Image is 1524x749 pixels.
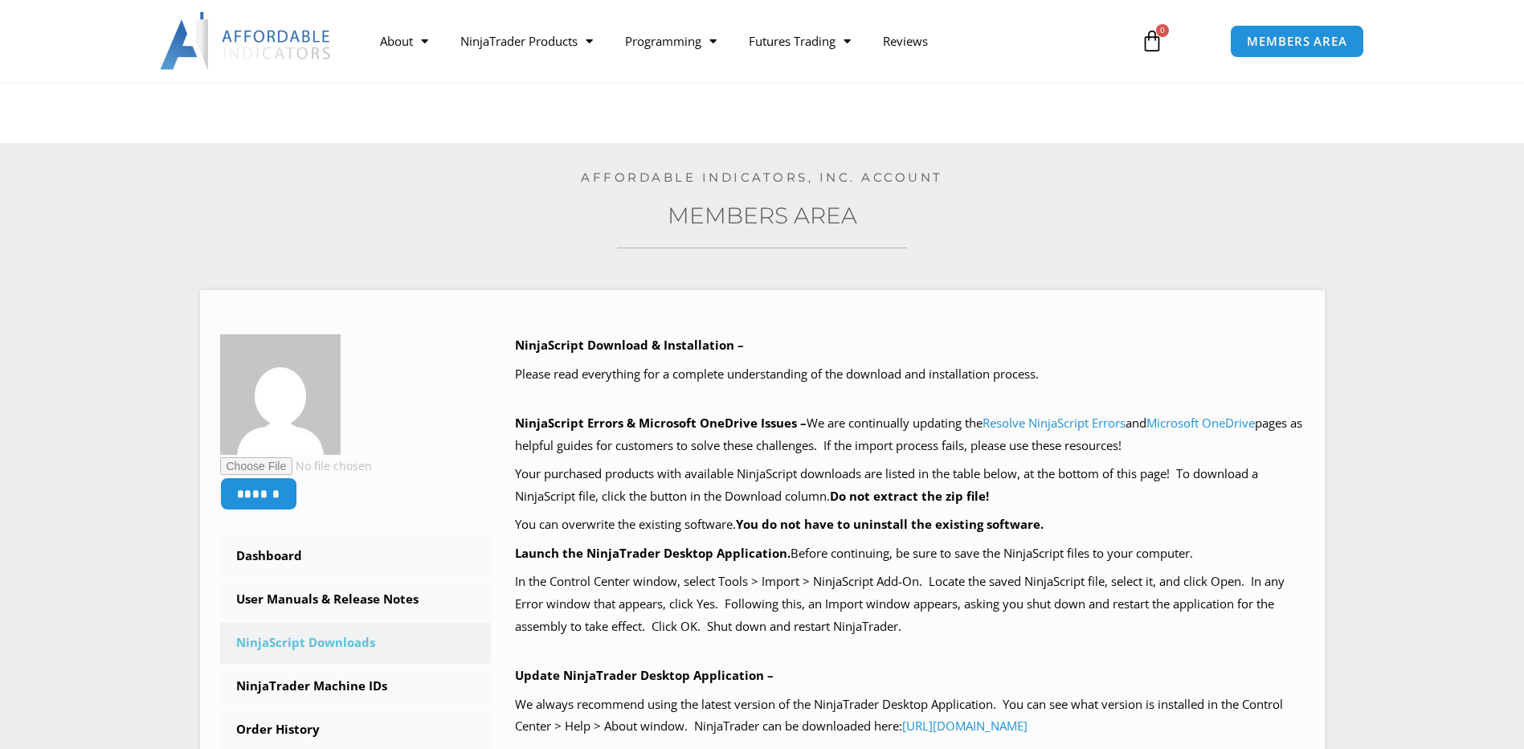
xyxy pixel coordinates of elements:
b: NinjaScript Download & Installation – [515,337,744,353]
p: We always recommend using the latest version of the NinjaTrader Desktop Application. You can see ... [515,694,1305,739]
p: We are continually updating the and pages as helpful guides for customers to solve these challeng... [515,412,1305,457]
a: User Manuals & Release Notes [220,579,492,620]
img: LogoAI | Affordable Indicators – NinjaTrader [160,12,333,70]
a: [URL][DOMAIN_NAME] [902,718,1028,734]
a: Resolve NinjaScript Errors [983,415,1126,431]
a: Futures Trading [733,23,867,59]
a: NinjaTrader Products [444,23,609,59]
nav: Menu [364,23,1122,59]
p: You can overwrite the existing software. [515,514,1305,536]
a: Affordable Indicators, Inc. Account [581,170,943,185]
a: Microsoft OneDrive [1146,415,1255,431]
p: Your purchased products with available NinjaScript downloads are listed in the table below, at th... [515,463,1305,508]
b: NinjaScript Errors & Microsoft OneDrive Issues – [515,415,807,431]
b: You do not have to uninstall the existing software. [736,516,1044,532]
span: 0 [1156,24,1169,37]
a: MEMBERS AREA [1230,25,1364,58]
img: 84adfa5f22bfd24465d130157fdb390bdb77ef40d44dd4234900401a6a33fd26 [220,334,341,455]
a: About [364,23,444,59]
a: Programming [609,23,733,59]
iframe: Intercom live chat [1469,694,1508,733]
a: NinjaScript Downloads [220,622,492,664]
a: Dashboard [220,535,492,577]
a: NinjaTrader Machine IDs [220,665,492,707]
p: In the Control Center window, select Tools > Import > NinjaScript Add-On. Locate the saved NinjaS... [515,571,1305,638]
p: Please read everything for a complete understanding of the download and installation process. [515,363,1305,386]
a: Reviews [867,23,944,59]
p: Before continuing, be sure to save the NinjaScript files to your computer. [515,542,1305,565]
a: 0 [1117,18,1187,64]
b: Do not extract the zip file! [830,488,989,504]
span: MEMBERS AREA [1247,35,1347,47]
b: Update NinjaTrader Desktop Application – [515,667,774,683]
b: Launch the NinjaTrader Desktop Application. [515,545,791,561]
a: Members Area [668,202,857,229]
